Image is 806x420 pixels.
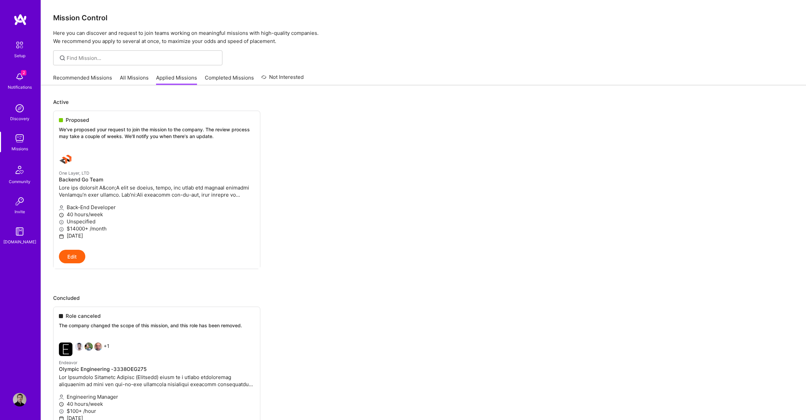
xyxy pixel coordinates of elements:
div: [DOMAIN_NAME] [3,238,36,245]
a: One Layer, LTD company logoOne Layer, LTDBackend Go TeamLore ips dolorsit A&con;A elit se doeius,... [53,148,260,250]
p: Concluded [53,294,794,302]
img: discovery [13,102,26,115]
img: Community [12,162,28,178]
i: icon Calendar [59,234,64,239]
i: icon Clock [59,213,64,218]
i: icon MoneyGray [59,220,64,225]
img: setup [13,38,27,52]
p: Unspecified [59,218,255,225]
img: guide book [13,225,26,238]
span: Proposed [66,116,89,124]
img: User Avatar [13,393,26,406]
img: teamwork [13,132,26,145]
img: Invite [13,195,26,208]
p: Here you can discover and request to join teams working on meaningful missions with high-quality ... [53,29,794,45]
p: Lore ips dolorsit A&con;A elit se doeius, tempo, inc utlab etd magnaal enimadmi VenIamqu’n exer u... [59,184,255,198]
a: Completed Missions [205,74,254,85]
div: Missions [12,145,28,152]
div: Setup [14,52,25,59]
button: Edit [59,250,85,263]
img: One Layer, LTD company logo [59,153,72,167]
div: Community [9,178,30,185]
p: $14000+ /month [59,225,255,232]
a: Not Interested [261,73,304,85]
i: icon Applicant [59,205,64,211]
div: Invite [15,208,25,215]
input: Find Mission... [67,54,217,62]
p: 40 hours/week [59,211,255,218]
img: logo [14,14,27,26]
i: icon MoneyGray [59,227,64,232]
p: [DATE] [59,232,255,239]
h4: Backend Go Team [59,177,255,183]
a: Recommended Missions [53,74,112,85]
p: Back-End Developer [59,204,255,211]
h3: Mission Control [53,14,794,22]
a: All Missions [120,74,149,85]
div: Discovery [10,115,29,122]
div: Notifications [8,84,32,91]
p: We've proposed your request to join the mission to the company. The review process may take a cou... [59,126,255,139]
small: One Layer, LTD [59,171,89,176]
span: 2 [21,70,26,75]
a: Applied Missions [156,74,197,85]
i: icon SearchGrey [59,54,66,62]
img: bell [13,70,26,84]
a: User Avatar [11,393,28,406]
p: Active [53,98,794,106]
